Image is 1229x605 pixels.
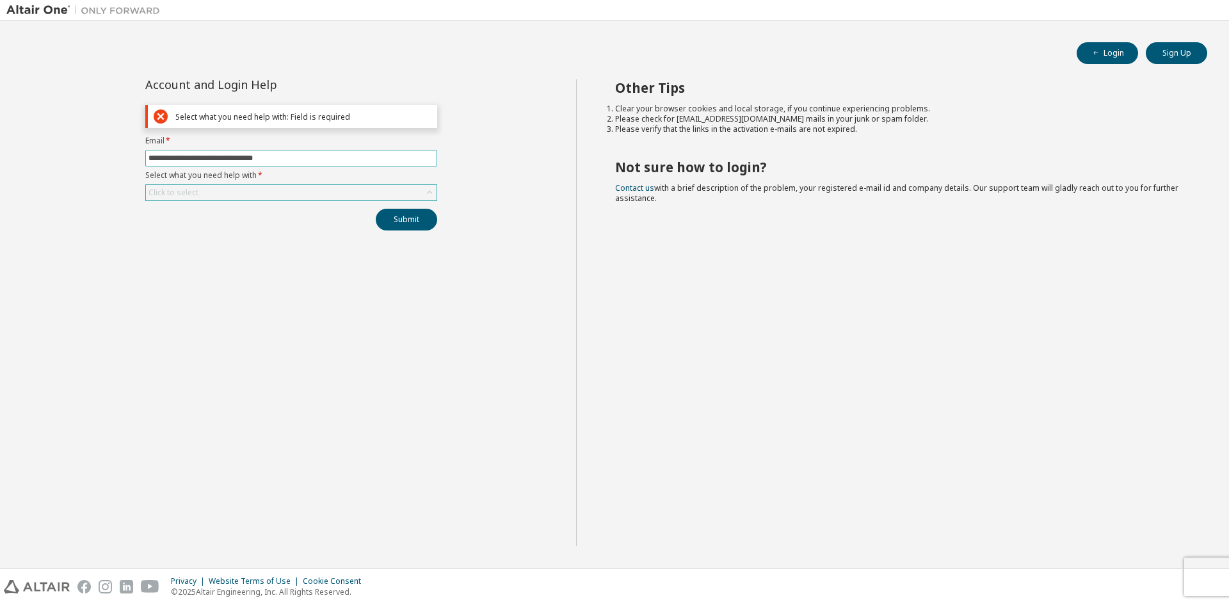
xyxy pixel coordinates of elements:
[120,580,133,593] img: linkedin.svg
[615,79,1185,96] h2: Other Tips
[615,124,1185,134] li: Please verify that the links in the activation e-mails are not expired.
[4,580,70,593] img: altair_logo.svg
[376,209,437,230] button: Submit
[1146,42,1207,64] button: Sign Up
[149,188,198,198] div: Click to select
[615,182,654,193] a: Contact us
[615,114,1185,124] li: Please check for [EMAIL_ADDRESS][DOMAIN_NAME] mails in your junk or spam folder.
[145,136,437,146] label: Email
[175,112,431,122] div: Select what you need help with: Field is required
[145,79,379,90] div: Account and Login Help
[6,4,166,17] img: Altair One
[615,159,1185,175] h2: Not sure how to login?
[303,576,369,586] div: Cookie Consent
[615,104,1185,114] li: Clear your browser cookies and local storage, if you continue experiencing problems.
[209,576,303,586] div: Website Terms of Use
[141,580,159,593] img: youtube.svg
[171,586,369,597] p: © 2025 Altair Engineering, Inc. All Rights Reserved.
[615,182,1178,204] span: with a brief description of the problem, your registered e-mail id and company details. Our suppo...
[99,580,112,593] img: instagram.svg
[145,170,437,181] label: Select what you need help with
[77,580,91,593] img: facebook.svg
[146,185,437,200] div: Click to select
[171,576,209,586] div: Privacy
[1077,42,1138,64] button: Login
